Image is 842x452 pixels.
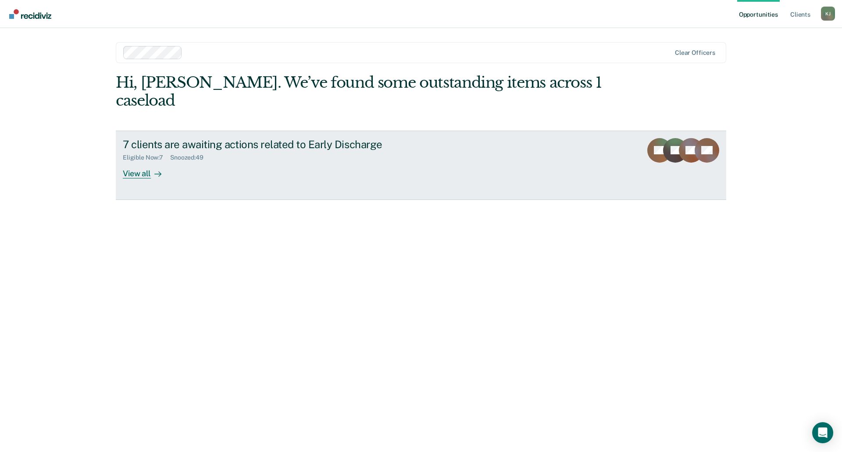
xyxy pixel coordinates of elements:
[170,154,210,161] div: Snoozed : 49
[821,7,835,21] button: Profile dropdown button
[9,9,51,19] img: Recidiviz
[123,138,431,151] div: 7 clients are awaiting actions related to Early Discharge
[116,131,726,200] a: 7 clients are awaiting actions related to Early DischargeEligible Now:7Snoozed:49View all
[821,7,835,21] div: K J
[123,161,172,178] div: View all
[116,74,604,110] div: Hi, [PERSON_NAME]. We’ve found some outstanding items across 1 caseload
[123,154,170,161] div: Eligible Now : 7
[675,49,715,57] div: Clear officers
[812,422,833,443] div: Open Intercom Messenger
